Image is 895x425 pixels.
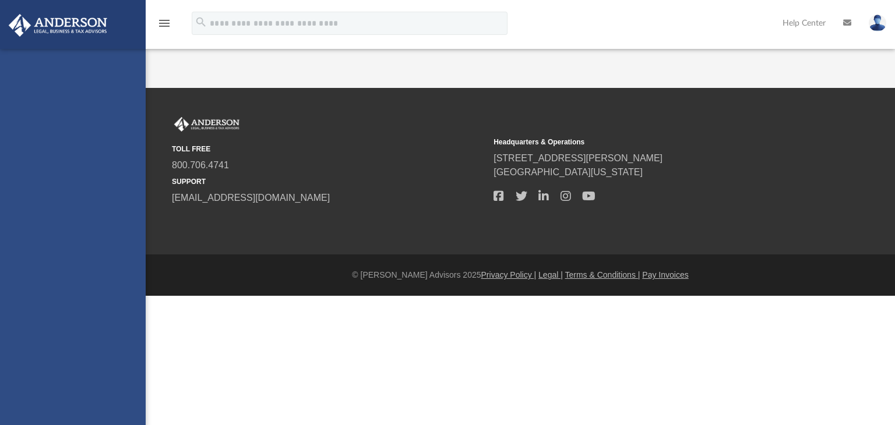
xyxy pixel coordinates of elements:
[172,160,229,170] a: 800.706.4741
[172,144,485,154] small: TOLL FREE
[494,153,663,163] a: [STREET_ADDRESS][PERSON_NAME]
[157,16,171,30] i: menu
[494,137,807,147] small: Headquarters & Operations
[172,193,330,203] a: [EMAIL_ADDRESS][DOMAIN_NAME]
[172,117,242,132] img: Anderson Advisors Platinum Portal
[5,14,111,37] img: Anderson Advisors Platinum Portal
[538,270,563,279] a: Legal |
[642,270,688,279] a: Pay Invoices
[146,269,895,281] div: © [PERSON_NAME] Advisors 2025
[481,270,537,279] a: Privacy Policy |
[869,15,886,31] img: User Pic
[494,167,643,177] a: [GEOGRAPHIC_DATA][US_STATE]
[157,22,171,30] a: menu
[565,270,640,279] a: Terms & Conditions |
[195,16,207,29] i: search
[172,176,485,187] small: SUPPORT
